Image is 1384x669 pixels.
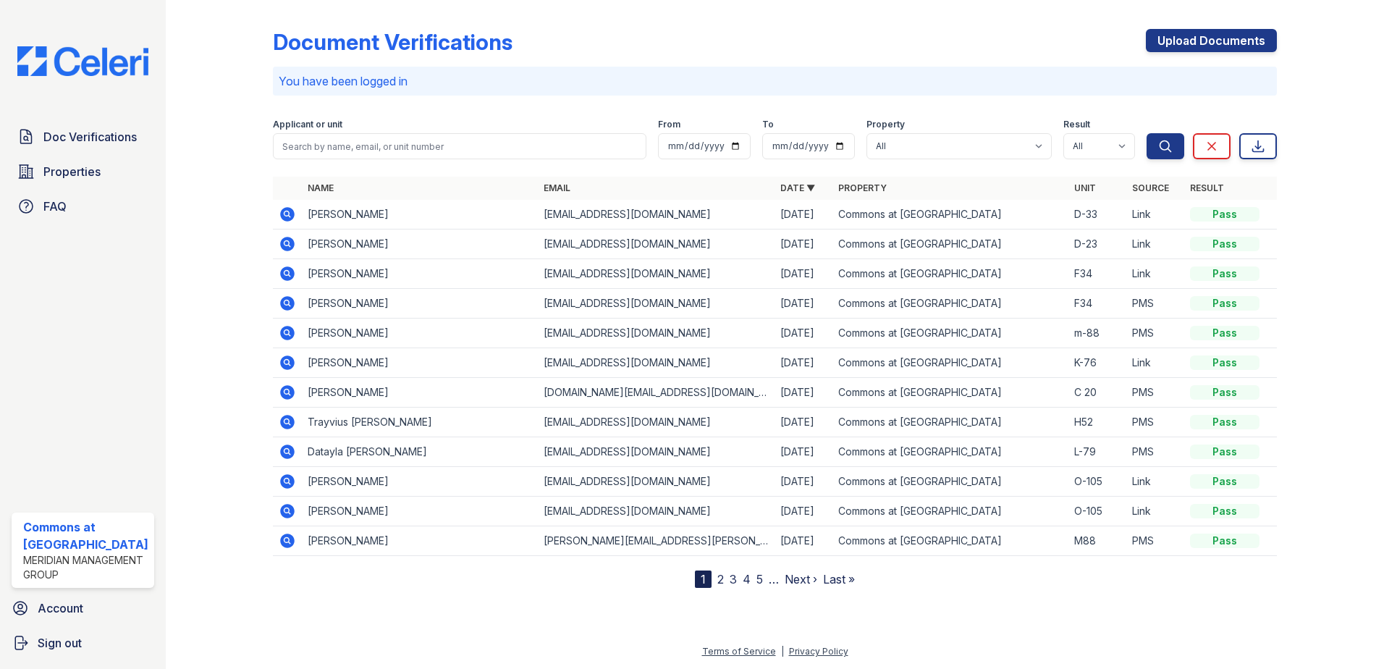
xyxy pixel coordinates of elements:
a: 3 [730,572,737,586]
td: Datayla [PERSON_NAME] [302,437,539,467]
a: Next › [785,572,817,586]
td: [PERSON_NAME] [302,348,539,378]
td: PMS [1126,289,1184,319]
p: You have been logged in [279,72,1272,90]
input: Search by name, email, or unit number [273,133,647,159]
div: Meridian Management Group [23,553,148,582]
a: Sign out [6,628,160,657]
td: [EMAIL_ADDRESS][DOMAIN_NAME] [538,230,775,259]
a: Properties [12,157,154,186]
td: H52 [1068,408,1126,437]
img: CE_Logo_Blue-a8612792a0a2168367f1c8372b55b34899dd931a85d93a1a3d3e32e68fde9ad4.png [6,46,160,76]
span: Doc Verifications [43,128,137,146]
td: C 20 [1068,378,1126,408]
td: Trayvius [PERSON_NAME] [302,408,539,437]
td: PMS [1126,437,1184,467]
span: FAQ [43,198,67,215]
td: O-105 [1068,467,1126,497]
td: M88 [1068,526,1126,556]
td: PMS [1126,408,1184,437]
td: Link [1126,230,1184,259]
div: | [781,646,784,657]
td: [EMAIL_ADDRESS][DOMAIN_NAME] [538,200,775,230]
div: Pass [1190,385,1259,400]
div: Document Verifications [273,29,512,55]
div: Pass [1190,207,1259,222]
a: Property [838,182,887,193]
td: D-33 [1068,200,1126,230]
td: Commons at [GEOGRAPHIC_DATA] [832,259,1069,289]
td: [EMAIL_ADDRESS][DOMAIN_NAME] [538,467,775,497]
div: Pass [1190,474,1259,489]
td: Commons at [GEOGRAPHIC_DATA] [832,437,1069,467]
td: [PERSON_NAME] [302,289,539,319]
td: [PERSON_NAME] [302,467,539,497]
label: Property [866,119,905,130]
div: Pass [1190,355,1259,370]
td: Link [1126,259,1184,289]
td: [DATE] [775,378,832,408]
td: Commons at [GEOGRAPHIC_DATA] [832,378,1069,408]
a: 2 [717,572,724,586]
td: [DATE] [775,467,832,497]
td: [DATE] [775,497,832,526]
div: Pass [1190,534,1259,548]
td: L-79 [1068,437,1126,467]
td: Link [1126,200,1184,230]
a: Privacy Policy [789,646,848,657]
td: Commons at [GEOGRAPHIC_DATA] [832,497,1069,526]
td: [PERSON_NAME] [302,497,539,526]
td: F34 [1068,259,1126,289]
div: Commons at [GEOGRAPHIC_DATA] [23,518,148,553]
label: From [658,119,680,130]
td: [EMAIL_ADDRESS][DOMAIN_NAME] [538,437,775,467]
td: Commons at [GEOGRAPHIC_DATA] [832,467,1069,497]
div: Pass [1190,415,1259,429]
a: Doc Verifications [12,122,154,151]
td: K-76 [1068,348,1126,378]
div: 1 [695,571,712,588]
td: D-23 [1068,230,1126,259]
td: [DOMAIN_NAME][EMAIL_ADDRESS][DOMAIN_NAME] [538,378,775,408]
a: Result [1190,182,1224,193]
td: [DATE] [775,230,832,259]
td: [DATE] [775,526,832,556]
td: [EMAIL_ADDRESS][DOMAIN_NAME] [538,289,775,319]
a: Last » [823,572,855,586]
td: [EMAIL_ADDRESS][DOMAIN_NAME] [538,348,775,378]
label: Applicant or unit [273,119,342,130]
td: [PERSON_NAME][EMAIL_ADDRESS][PERSON_NAME][DOMAIN_NAME] [538,526,775,556]
a: Email [544,182,570,193]
td: PMS [1126,378,1184,408]
label: To [762,119,774,130]
a: Terms of Service [702,646,776,657]
td: [PERSON_NAME] [302,319,539,348]
td: [DATE] [775,348,832,378]
td: [DATE] [775,200,832,230]
td: Commons at [GEOGRAPHIC_DATA] [832,348,1069,378]
td: [EMAIL_ADDRESS][DOMAIN_NAME] [538,319,775,348]
a: Unit [1074,182,1096,193]
td: [EMAIL_ADDRESS][DOMAIN_NAME] [538,408,775,437]
td: F34 [1068,289,1126,319]
span: Properties [43,163,101,180]
a: Account [6,594,160,623]
td: Commons at [GEOGRAPHIC_DATA] [832,526,1069,556]
a: 5 [756,572,763,586]
td: [DATE] [775,289,832,319]
span: … [769,571,779,588]
td: [PERSON_NAME] [302,526,539,556]
td: [DATE] [775,437,832,467]
td: PMS [1126,319,1184,348]
div: Pass [1190,445,1259,459]
td: m-88 [1068,319,1126,348]
td: Commons at [GEOGRAPHIC_DATA] [832,319,1069,348]
td: O-105 [1068,497,1126,526]
a: FAQ [12,192,154,221]
a: 4 [743,572,751,586]
span: Account [38,599,83,617]
td: Commons at [GEOGRAPHIC_DATA] [832,230,1069,259]
td: Commons at [GEOGRAPHIC_DATA] [832,408,1069,437]
a: Upload Documents [1146,29,1277,52]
